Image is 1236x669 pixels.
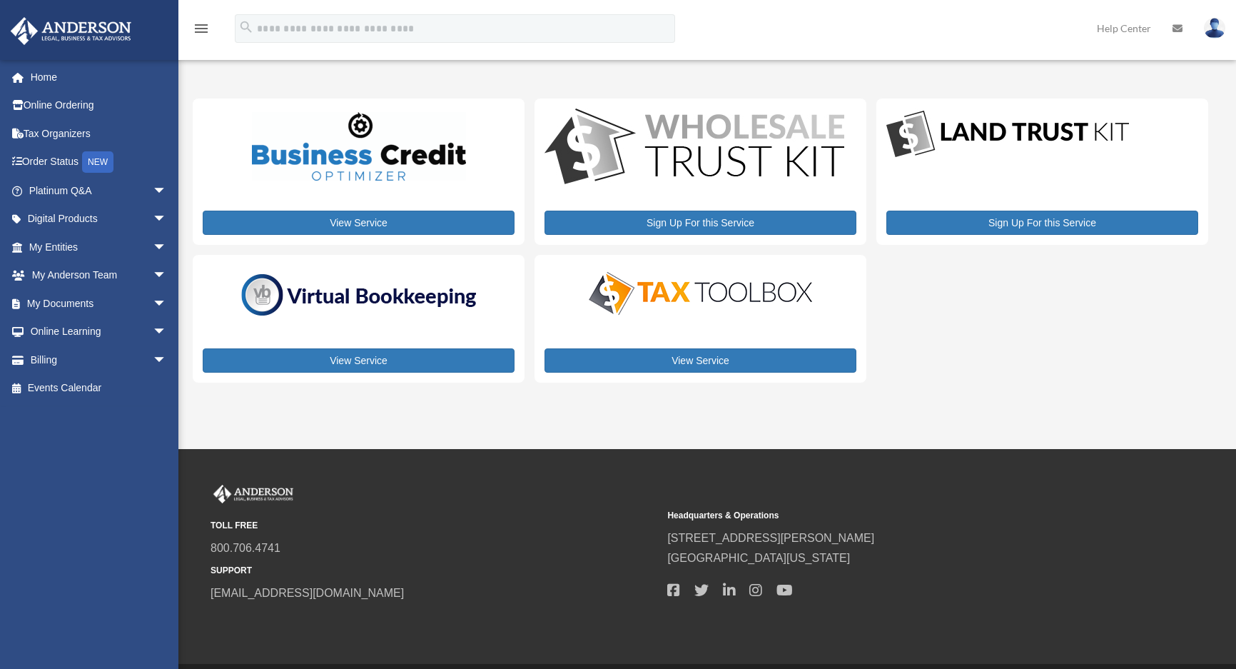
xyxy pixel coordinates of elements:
[211,563,657,578] small: SUPPORT
[153,261,181,291] span: arrow_drop_down
[544,109,844,188] img: WS-Trust-Kit-lgo-1.jpg
[211,485,296,503] img: Anderson Advisors Platinum Portal
[203,348,515,373] a: View Service
[10,119,188,148] a: Tax Organizers
[82,151,113,173] div: NEW
[10,176,188,205] a: Platinum Q&Aarrow_drop_down
[886,109,1129,161] img: LandTrust_lgo-1.jpg
[544,211,856,235] a: Sign Up For this Service
[6,17,136,45] img: Anderson Advisors Platinum Portal
[153,233,181,262] span: arrow_drop_down
[10,205,181,233] a: Digital Productsarrow_drop_down
[10,233,188,261] a: My Entitiesarrow_drop_down
[667,552,850,564] a: [GEOGRAPHIC_DATA][US_STATE]
[153,176,181,206] span: arrow_drop_down
[211,587,404,599] a: [EMAIL_ADDRESS][DOMAIN_NAME]
[238,19,254,35] i: search
[10,91,188,120] a: Online Ordering
[886,211,1198,235] a: Sign Up For this Service
[10,318,188,346] a: Online Learningarrow_drop_down
[10,261,188,290] a: My Anderson Teamarrow_drop_down
[193,20,210,37] i: menu
[10,289,188,318] a: My Documentsarrow_drop_down
[667,532,874,544] a: [STREET_ADDRESS][PERSON_NAME]
[10,63,188,91] a: Home
[153,346,181,375] span: arrow_drop_down
[153,318,181,347] span: arrow_drop_down
[153,289,181,318] span: arrow_drop_down
[203,211,515,235] a: View Service
[153,205,181,234] span: arrow_drop_down
[211,542,280,554] a: 800.706.4741
[1204,18,1225,39] img: User Pic
[544,348,856,373] a: View Service
[10,148,188,177] a: Order StatusNEW
[193,25,210,37] a: menu
[10,346,188,374] a: Billingarrow_drop_down
[10,374,188,403] a: Events Calendar
[667,508,1114,523] small: Headquarters & Operations
[211,518,657,533] small: TOLL FREE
